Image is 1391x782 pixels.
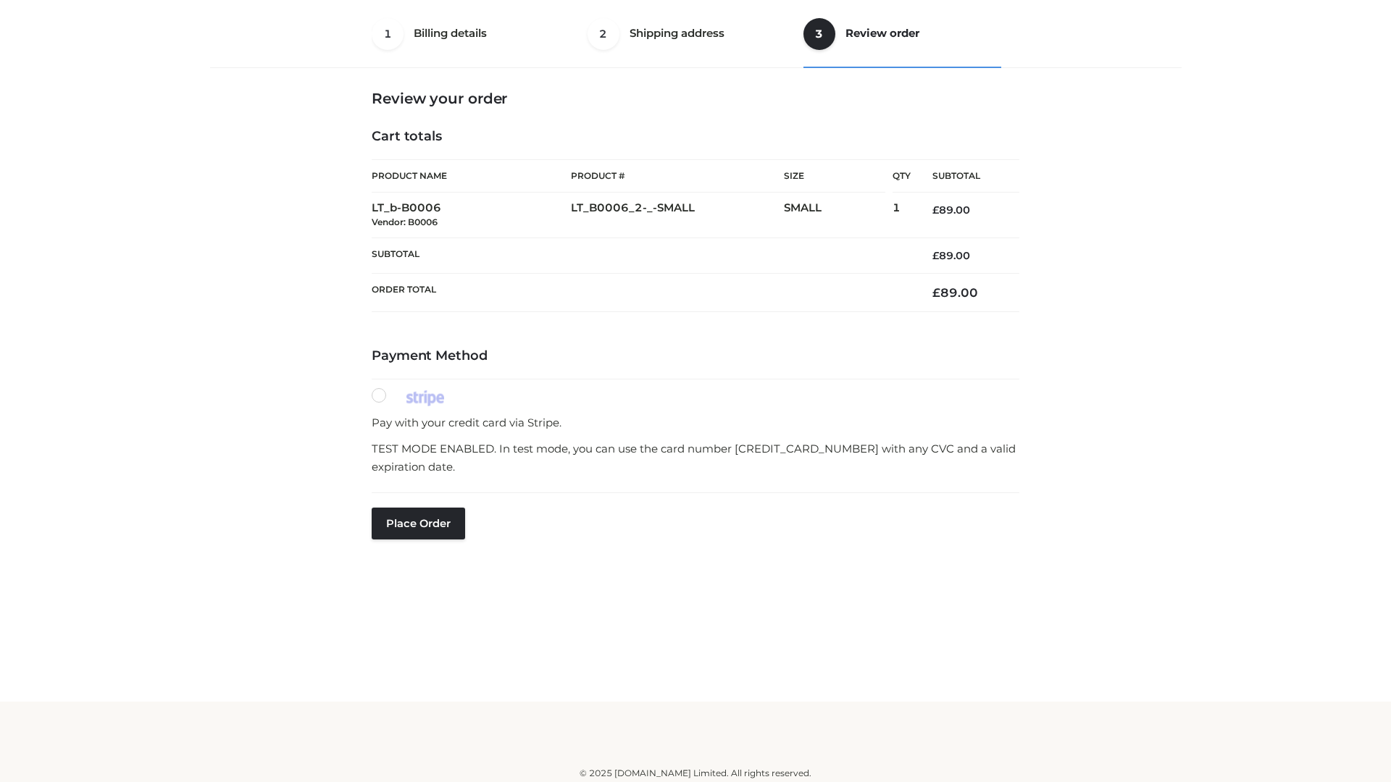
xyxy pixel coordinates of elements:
[571,159,784,193] th: Product #
[215,766,1176,781] div: © 2025 [DOMAIN_NAME] Limited. All rights reserved.
[372,129,1019,145] h4: Cart totals
[372,413,1019,432] p: Pay with your credit card via Stripe.
[893,193,911,238] td: 1
[372,348,1019,364] h4: Payment Method
[784,160,885,193] th: Size
[372,440,1019,476] p: TEST MODE ENABLED. In test mode, you can use the card number [CREDIT_CARD_NUMBER] with any CVC an...
[372,193,571,238] td: LT_b-B0006
[372,508,465,539] button: Place order
[911,160,1019,193] th: Subtotal
[932,285,978,300] bdi: 89.00
[932,203,939,216] span: £
[932,249,939,262] span: £
[784,193,893,238] td: SMALL
[932,249,970,262] bdi: 89.00
[372,90,1019,107] h3: Review your order
[372,216,438,227] small: Vendor: B0006
[932,203,970,216] bdi: 89.00
[372,237,911,273] th: Subtotal
[571,193,784,238] td: LT_B0006_2-_-SMALL
[372,274,911,312] th: Order Total
[893,159,911,193] th: Qty
[372,159,571,193] th: Product Name
[932,285,940,300] span: £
